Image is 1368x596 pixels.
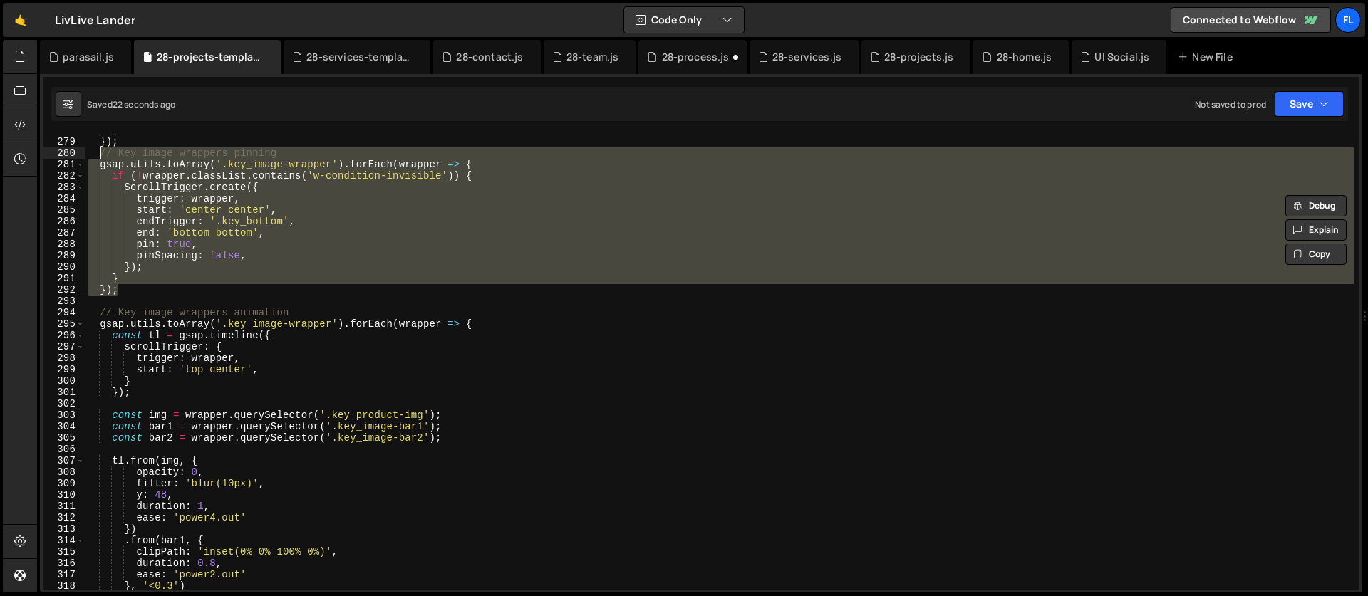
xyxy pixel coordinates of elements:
button: Debug [1285,195,1347,216]
div: 300 [43,375,85,387]
div: 308 [43,466,85,478]
div: 296 [43,330,85,341]
div: 294 [43,307,85,318]
div: 289 [43,250,85,261]
button: Explain [1285,219,1347,241]
div: 315 [43,546,85,558]
div: 28-services-template.js [306,50,413,64]
div: parasail.js [63,50,114,64]
div: 28-projects.js [884,50,953,64]
div: 316 [43,558,85,569]
div: Saved [87,98,175,110]
div: 297 [43,341,85,352]
a: Fl [1335,7,1361,33]
div: 309 [43,478,85,489]
div: 282 [43,170,85,182]
div: 28-services.js [772,50,841,64]
div: 302 [43,398,85,409]
div: 292 [43,284,85,296]
div: 28-contact.js [456,50,523,64]
div: 310 [43,489,85,501]
button: Save [1275,91,1344,117]
div: 307 [43,455,85,466]
div: 28-team.js [566,50,619,64]
div: 313 [43,523,85,535]
div: 305 [43,432,85,444]
div: 303 [43,409,85,421]
div: 286 [43,216,85,227]
div: New File [1178,50,1238,64]
div: 281 [43,159,85,170]
div: 306 [43,444,85,455]
div: 285 [43,204,85,216]
button: Copy [1285,244,1347,265]
div: 22 seconds ago [113,98,175,110]
div: 298 [43,352,85,364]
div: 312 [43,512,85,523]
div: 314 [43,535,85,546]
div: 283 [43,182,85,193]
div: 28-projects-template.js [157,50,264,64]
div: 288 [43,239,85,250]
div: 284 [43,193,85,204]
div: 311 [43,501,85,512]
div: 280 [43,147,85,159]
div: 304 [43,421,85,432]
div: 317 [43,569,85,580]
a: Connected to Webflow [1171,7,1331,33]
div: 279 [43,136,85,147]
div: 299 [43,364,85,375]
div: 28-process.js [662,50,730,64]
a: 🤙 [3,3,38,37]
button: Code Only [624,7,744,33]
div: Not saved to prod [1195,98,1266,110]
div: 295 [43,318,85,330]
div: 290 [43,261,85,273]
div: 318 [43,580,85,592]
div: UI Social.js [1094,50,1149,64]
div: 28-home.js [997,50,1052,64]
div: 291 [43,273,85,284]
div: 301 [43,387,85,398]
div: 293 [43,296,85,307]
div: 287 [43,227,85,239]
div: LivLive Lander [55,11,135,28]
